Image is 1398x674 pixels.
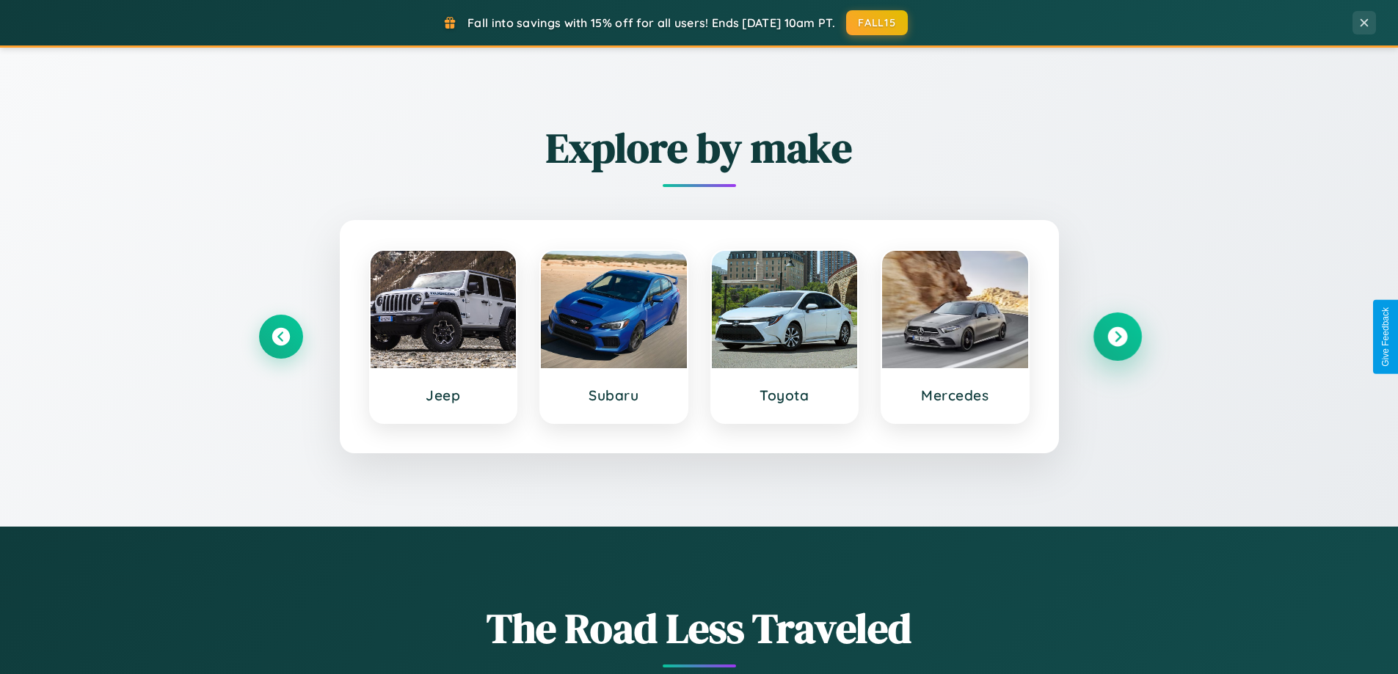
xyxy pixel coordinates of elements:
[467,15,835,30] span: Fall into savings with 15% off for all users! Ends [DATE] 10am PT.
[259,600,1140,656] h1: The Road Less Traveled
[385,387,502,404] h3: Jeep
[727,387,843,404] h3: Toyota
[556,387,672,404] h3: Subaru
[259,120,1140,176] h2: Explore by make
[846,10,908,35] button: FALL15
[1380,307,1391,367] div: Give Feedback
[897,387,1013,404] h3: Mercedes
